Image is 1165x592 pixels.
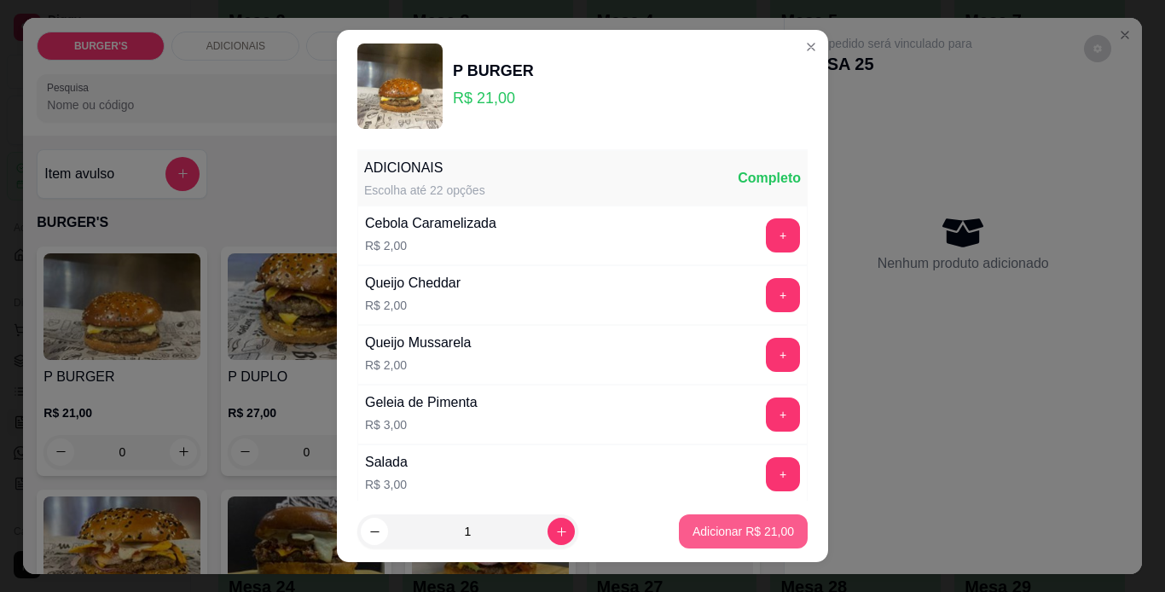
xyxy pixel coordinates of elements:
button: add [766,398,800,432]
p: R$ 21,00 [453,86,534,110]
div: Completo [738,168,801,189]
button: add [766,457,800,491]
p: R$ 2,00 [365,357,472,374]
p: R$ 3,00 [365,476,408,493]
button: add [766,338,800,372]
div: Cebola Caramelizada [365,213,496,234]
div: Queijo Mussarela [365,333,472,353]
img: product-image [357,44,443,129]
div: Queijo Cheddar [365,273,461,293]
button: add [766,278,800,312]
button: increase-product-quantity [548,518,575,545]
div: P BURGER [453,59,534,83]
button: Adicionar R$ 21,00 [679,514,808,548]
p: R$ 3,00 [365,416,478,433]
div: ADICIONAIS [364,158,485,178]
div: Salada [365,452,408,473]
button: add [766,218,800,252]
button: decrease-product-quantity [361,518,388,545]
p: Adicionar R$ 21,00 [693,523,794,540]
div: Geleia de Pimenta [365,392,478,413]
div: Escolha até 22 opções [364,182,485,199]
p: R$ 2,00 [365,237,496,254]
button: Close [797,33,825,61]
p: R$ 2,00 [365,297,461,314]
